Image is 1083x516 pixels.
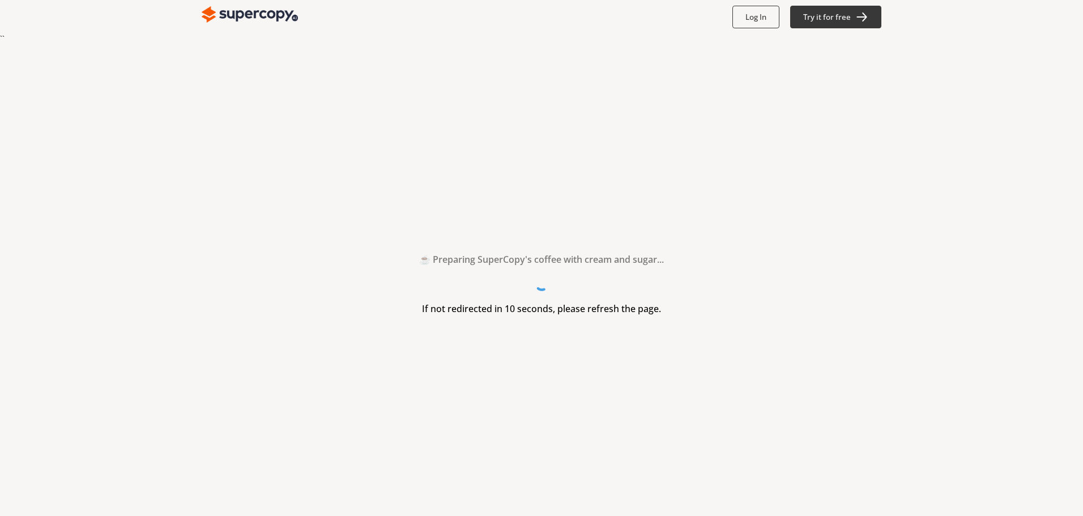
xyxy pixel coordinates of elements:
b: Log In [745,12,766,22]
img: Close [202,3,298,26]
b: Try it for free [803,12,851,22]
button: Try it for free [790,6,882,28]
button: Log In [732,6,779,28]
h2: ☕ Preparing SuperCopy's coffee with cream and sugar... [419,251,664,268]
h3: If not redirected in 10 seconds, please refresh the page. [422,300,661,317]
